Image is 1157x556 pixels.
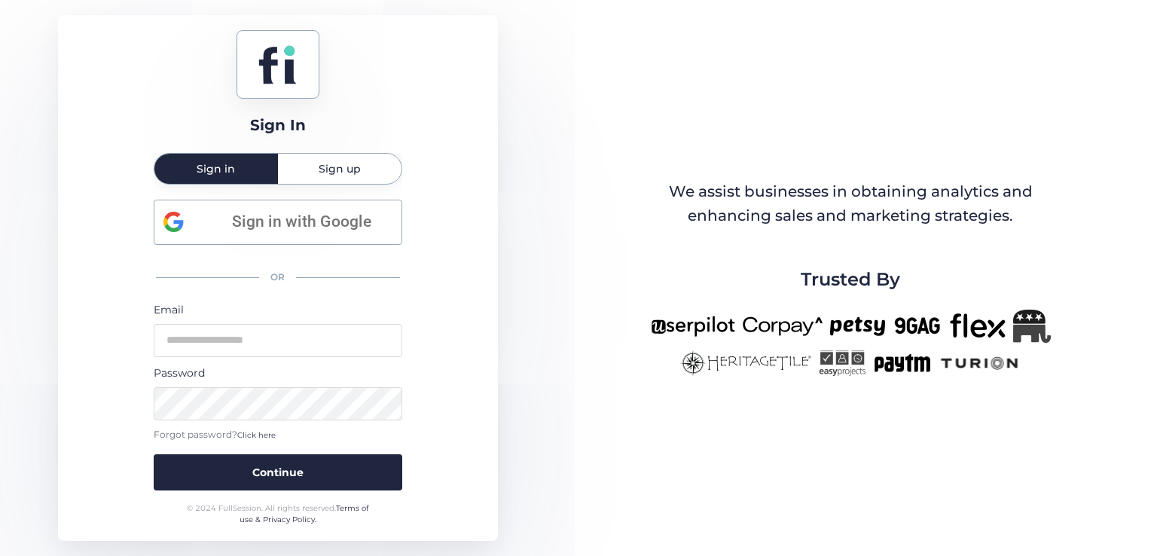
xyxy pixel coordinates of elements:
[830,310,885,343] img: petsy-new.png
[873,350,931,376] img: paytm-new.png
[950,310,1006,343] img: flex-new.png
[819,350,865,376] img: easyprojects-new.png
[680,350,811,376] img: heritagetile-new.png
[154,365,402,381] div: Password
[154,261,402,294] div: OR
[651,310,735,343] img: userpilot-new.png
[1013,310,1051,343] img: Republicanlogo-bw.png
[154,454,402,490] button: Continue
[211,209,392,234] span: Sign in with Google
[180,503,375,526] div: © 2024 FullSession. All rights reserved.
[652,180,1049,228] div: We assist businesses in obtaining analytics and enhancing sales and marketing strategies.
[893,310,942,343] img: 9gag-new.png
[250,114,306,137] div: Sign In
[801,265,900,294] span: Trusted By
[237,430,276,440] span: Click here
[154,428,402,442] div: Forgot password?
[197,163,235,174] span: Sign in
[252,464,304,481] span: Continue
[154,301,402,318] div: Email
[939,350,1021,376] img: turion-new.png
[319,163,361,174] span: Sign up
[743,310,823,343] img: corpay-new.png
